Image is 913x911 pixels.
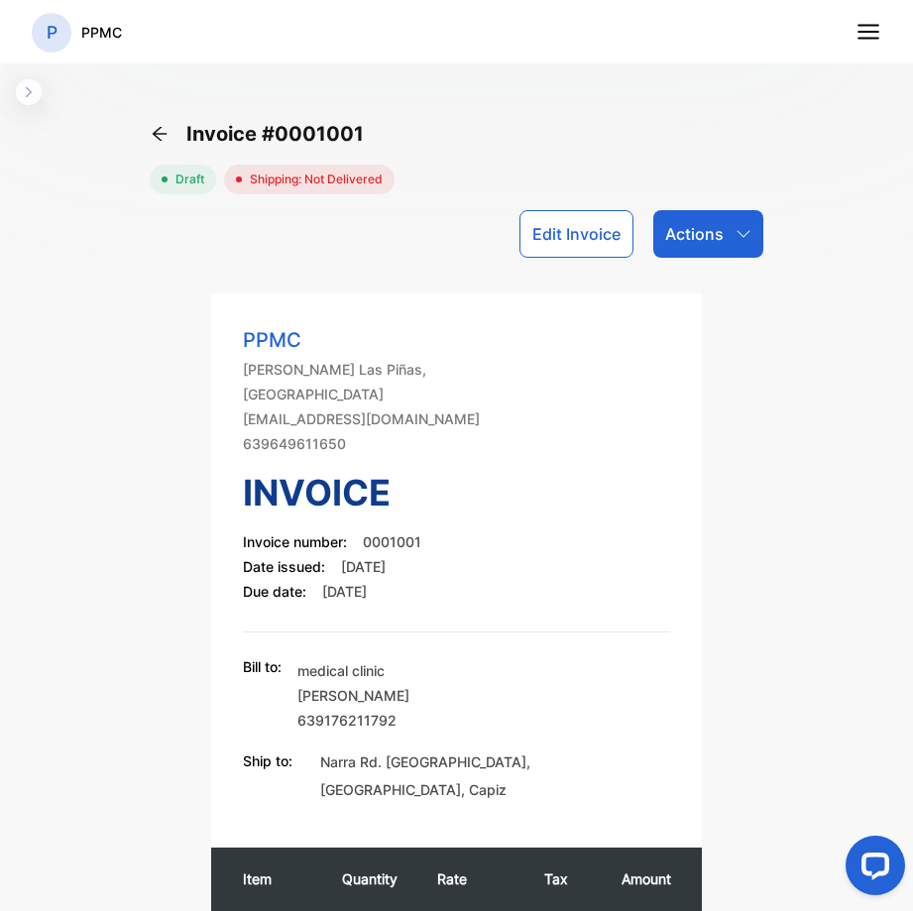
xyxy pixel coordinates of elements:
p: PPMC [81,22,122,43]
button: Edit Invoice [519,210,633,258]
span: Narra Rd. [GEOGRAPHIC_DATA] [320,753,526,770]
span: 0001001 [363,533,421,550]
h3: Invoice [243,466,421,519]
span: [DATE] [322,583,367,600]
p: 639649611650 [243,433,480,454]
p: Ship to: [243,750,292,771]
iframe: LiveChat chat widget [830,828,913,911]
p: Rate [437,868,505,889]
span: Invoice number: [243,533,347,550]
span: , Capiz [461,781,507,798]
p: Tax [544,868,568,889]
p: medical clinic [297,660,409,681]
span: Date issued: [243,558,325,575]
span: Shipping: Not Delivered [242,171,383,188]
span: [DATE] [341,558,386,575]
p: Actions [665,222,724,246]
button: Actions [653,210,763,258]
p: 639176211792 [297,710,409,731]
p: [PERSON_NAME] [297,685,409,706]
span: Due date: [243,583,306,600]
span: draft [168,171,204,188]
p: Item [243,868,302,889]
span: Invoice #0001001 [186,119,372,149]
p: P [47,20,57,46]
p: [PERSON_NAME] Las Piñas, [243,359,480,380]
p: [EMAIL_ADDRESS][DOMAIN_NAME] [243,408,480,429]
p: PPMC [243,325,480,355]
p: Bill to: [243,656,282,677]
p: Quantity [342,868,398,889]
p: [GEOGRAPHIC_DATA] [243,384,480,404]
p: Amount [608,868,671,889]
